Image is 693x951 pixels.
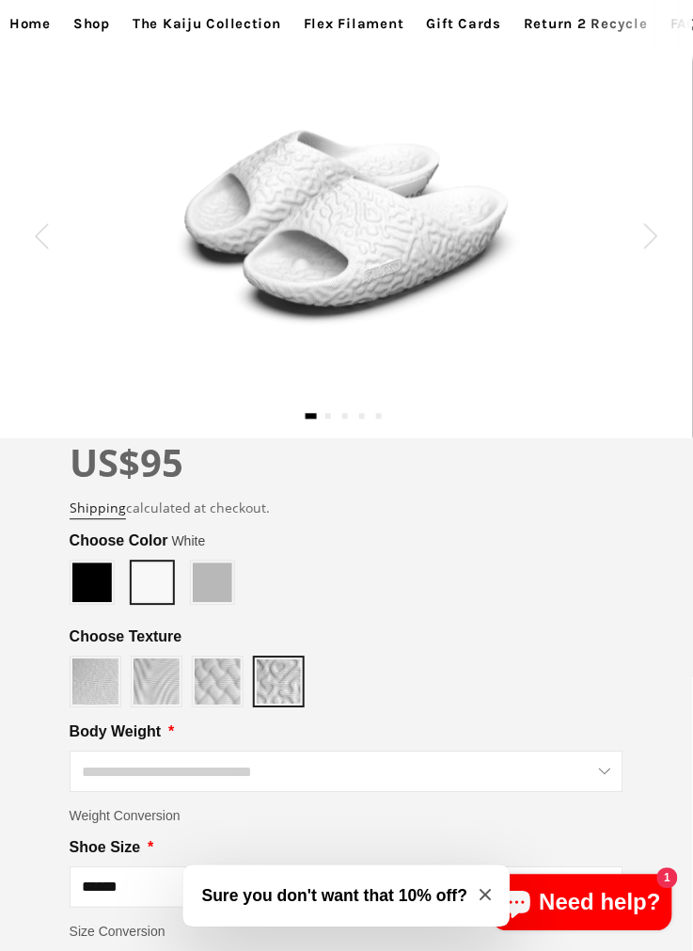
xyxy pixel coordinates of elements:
[70,531,206,553] span: Choose Color
[305,414,317,420] button: 1
[35,224,49,249] img: SVG Icon
[70,922,165,943] span: Size Conversion
[376,414,382,420] button: 5
[70,721,165,744] span: Body Weight
[195,659,241,705] img: https://cdn.shopify.com/s/files/1/2395/9785/files/Texture-White-Weave.png?v=1741895281
[70,499,624,519] div: calculated at checkout.
[70,499,126,520] a: Shipping
[486,875,678,936] inbox-online-store-chat: Shopify online store chat
[172,534,206,549] span: White
[257,660,301,705] img: https://cdn.shopify.com/s/files/1/2395/9785/files/Texture-White-Gyri.png?v=1741895285
[70,806,181,827] span: Weight Conversion
[70,752,624,793] input: Body Weight
[70,867,624,909] input: Shoe Size
[325,414,331,420] button: 2
[70,626,186,649] span: Choose Texture
[174,114,521,334] img: Gyri-White
[72,659,118,705] img: https://cdn.shopify.com/s/files/1/2395/9785/files/Texture-White-Slate.png?v=1741895273
[134,659,180,705] img: https://cdn.shopify.com/s/files/1/2395/9785/files/Texture-White-Eirean.png?v=1741895276
[644,224,658,249] img: SVG Icon
[70,837,145,860] span: Shoe Size
[342,414,348,420] button: 3
[70,437,183,489] span: US$95
[359,414,365,420] button: 4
